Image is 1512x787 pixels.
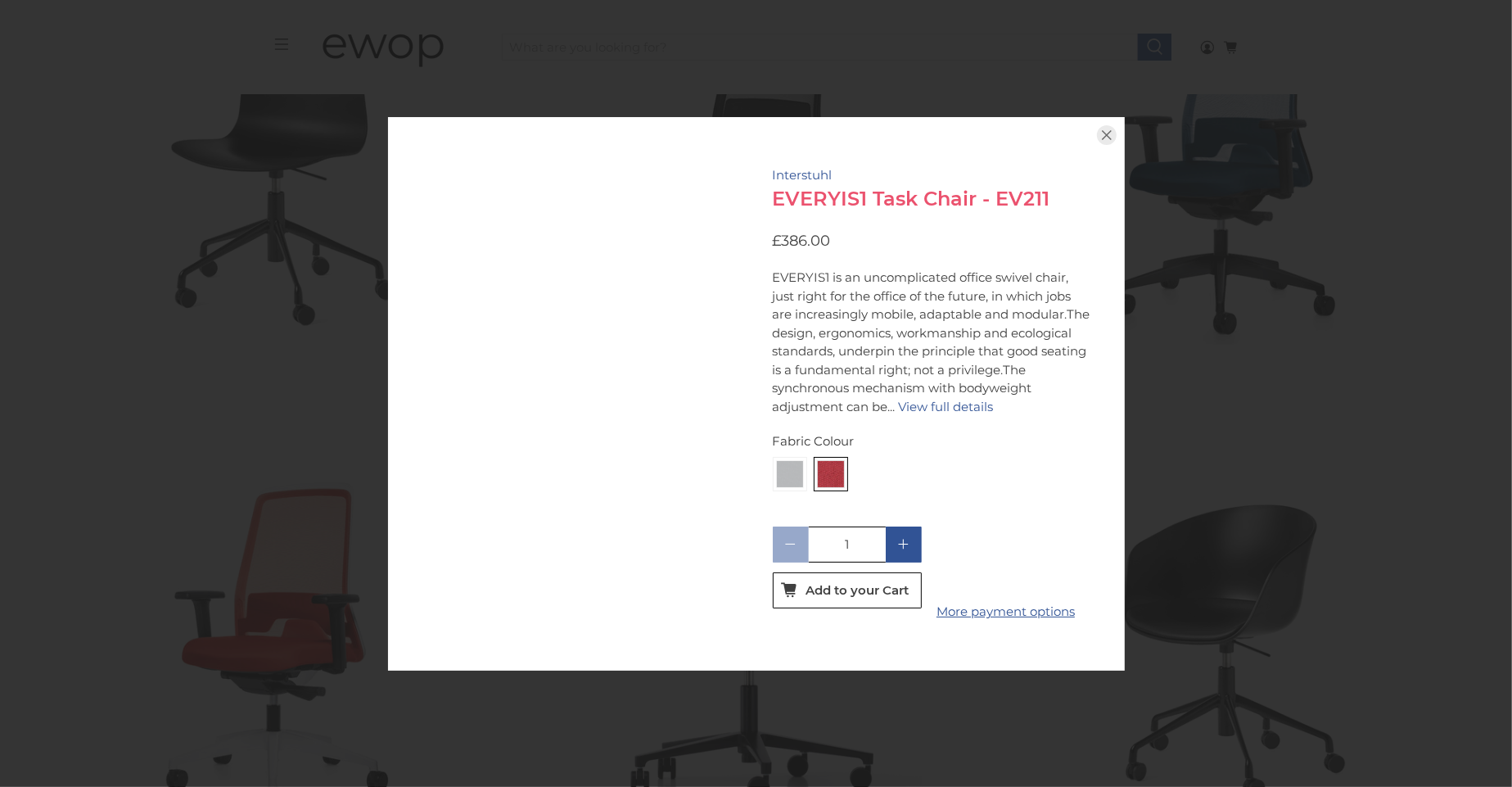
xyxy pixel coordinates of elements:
a: Interstuhl [773,167,833,183]
span: Add to your Cart [806,583,909,598]
button: Close [1089,117,1125,153]
a: More payment options [932,603,1081,622]
a: View full details [899,399,994,414]
button: Add to your Cart [773,572,922,608]
span: £386.00 [773,232,831,250]
a: EVERYIS1 Task Chair - EV211 [773,187,1050,210]
span: EVERYIS1 is an uncomplicated office swivel chair, just right for the office of the future, in whi... [773,269,1090,414]
div: Fabric Colour [773,432,1090,451]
